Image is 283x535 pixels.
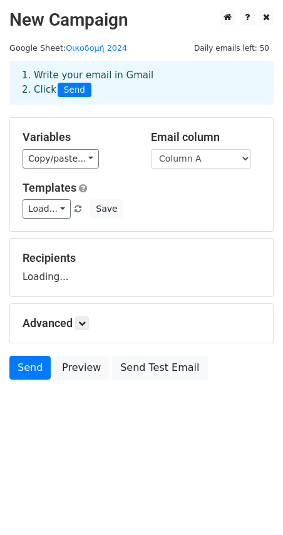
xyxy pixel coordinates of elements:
[23,251,260,284] div: Loading...
[23,251,260,265] h5: Recipients
[90,199,123,219] button: Save
[112,356,207,380] a: Send Test Email
[23,149,99,169] a: Copy/paste...
[9,356,51,380] a: Send
[190,41,274,55] span: Daily emails left: 50
[9,43,127,53] small: Google Sheet:
[54,356,109,380] a: Preview
[23,199,71,219] a: Load...
[151,130,260,144] h5: Email column
[13,68,270,97] div: 1. Write your email in Gmail 2. Click
[23,316,260,330] h5: Advanced
[23,130,132,144] h5: Variables
[190,43,274,53] a: Daily emails left: 50
[9,9,274,31] h2: New Campaign
[58,83,91,98] span: Send
[66,43,127,53] a: Οικοδομή 2024
[23,181,76,194] a: Templates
